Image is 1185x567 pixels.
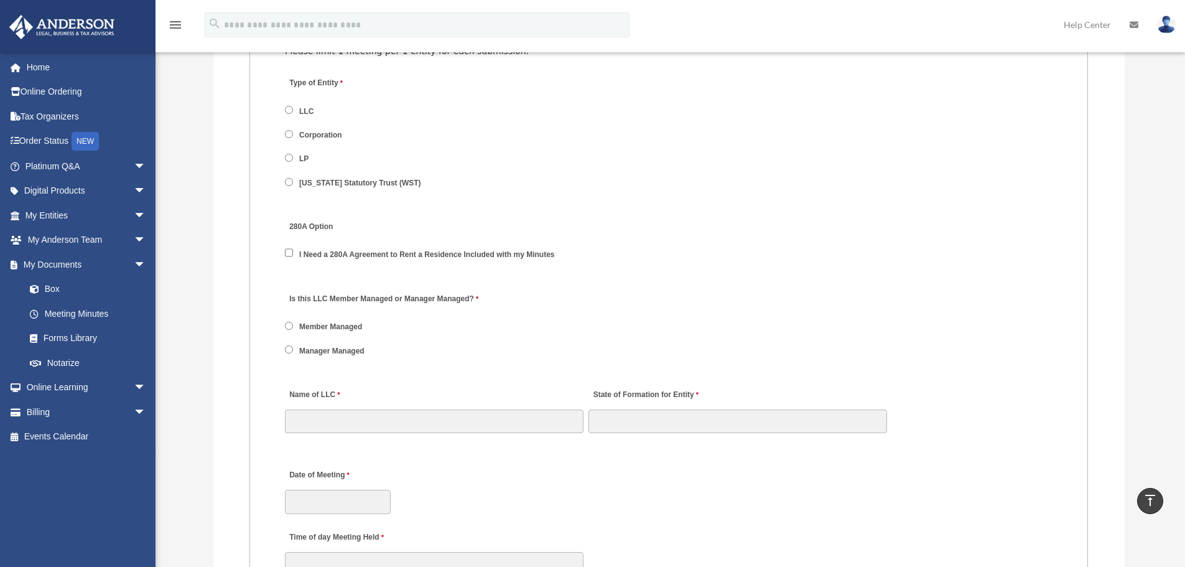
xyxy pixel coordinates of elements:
[285,467,403,484] label: Date of Meeting
[285,387,343,404] label: Name of LLC
[9,228,165,253] a: My Anderson Teamarrow_drop_down
[9,80,165,105] a: Online Ordering
[9,252,165,277] a: My Documentsarrow_drop_down
[295,322,367,333] label: Member Managed
[9,154,165,179] a: Platinum Q&Aarrow_drop_down
[168,17,183,32] i: menu
[285,75,403,92] label: Type of Entity
[295,130,346,141] label: Corporation
[9,375,165,400] a: Online Learningarrow_drop_down
[9,179,165,204] a: Digital Productsarrow_drop_down
[134,228,159,253] span: arrow_drop_down
[588,387,701,404] label: State of Formation for Entity
[295,177,425,189] label: [US_STATE] Statutory Trust (WST)
[134,154,159,179] span: arrow_drop_down
[1157,16,1176,34] img: User Pic
[1137,488,1163,514] a: vertical_align_top
[285,530,403,546] label: Time of day Meeting Held
[9,55,165,80] a: Home
[295,345,369,357] label: Manager Managed
[134,252,159,278] span: arrow_drop_down
[17,350,165,375] a: Notarize
[9,400,165,424] a: Billingarrow_drop_down
[9,203,165,228] a: My Entitiesarrow_drop_down
[134,400,159,425] span: arrow_drop_down
[9,104,165,129] a: Tax Organizers
[168,22,183,32] a: menu
[208,17,221,30] i: search
[1143,493,1158,508] i: vertical_align_top
[295,106,318,117] label: LLC
[9,129,165,154] a: Order StatusNEW
[134,203,159,228] span: arrow_drop_down
[6,15,118,39] img: Anderson Advisors Platinum Portal
[17,326,165,351] a: Forms Library
[72,132,99,151] div: NEW
[285,291,481,307] label: Is this LLC Member Managed or Manager Managed?
[9,424,165,449] a: Events Calendar
[17,277,165,302] a: Box
[134,375,159,401] span: arrow_drop_down
[295,250,559,261] label: I Need a 280A Agreement to Rent a Residence Included with my Minutes
[295,154,314,165] label: LP
[285,219,403,236] label: 280A Option
[17,301,159,326] a: Meeting Minutes
[134,179,159,204] span: arrow_drop_down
